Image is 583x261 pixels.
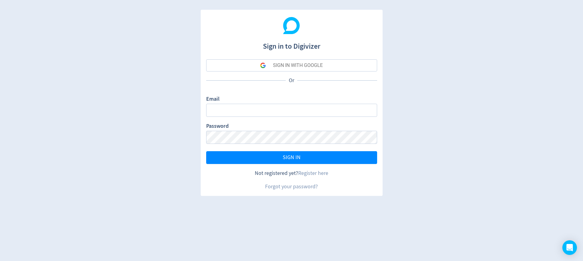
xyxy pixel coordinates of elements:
button: SIGN IN [206,151,377,164]
div: Not registered yet? [206,169,377,177]
button: SIGN IN WITH GOOGLE [206,59,377,71]
label: Email [206,95,220,104]
a: Register here [298,170,328,177]
div: SIGN IN WITH GOOGLE [273,59,323,71]
img: Digivizer Logo [283,17,300,34]
label: Password [206,122,229,131]
a: Forgot your password? [265,183,318,190]
div: Open Intercom Messenger [562,240,577,255]
h1: Sign in to Digivizer [206,36,377,52]
span: SIGN IN [283,155,301,160]
p: Or [286,77,297,84]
